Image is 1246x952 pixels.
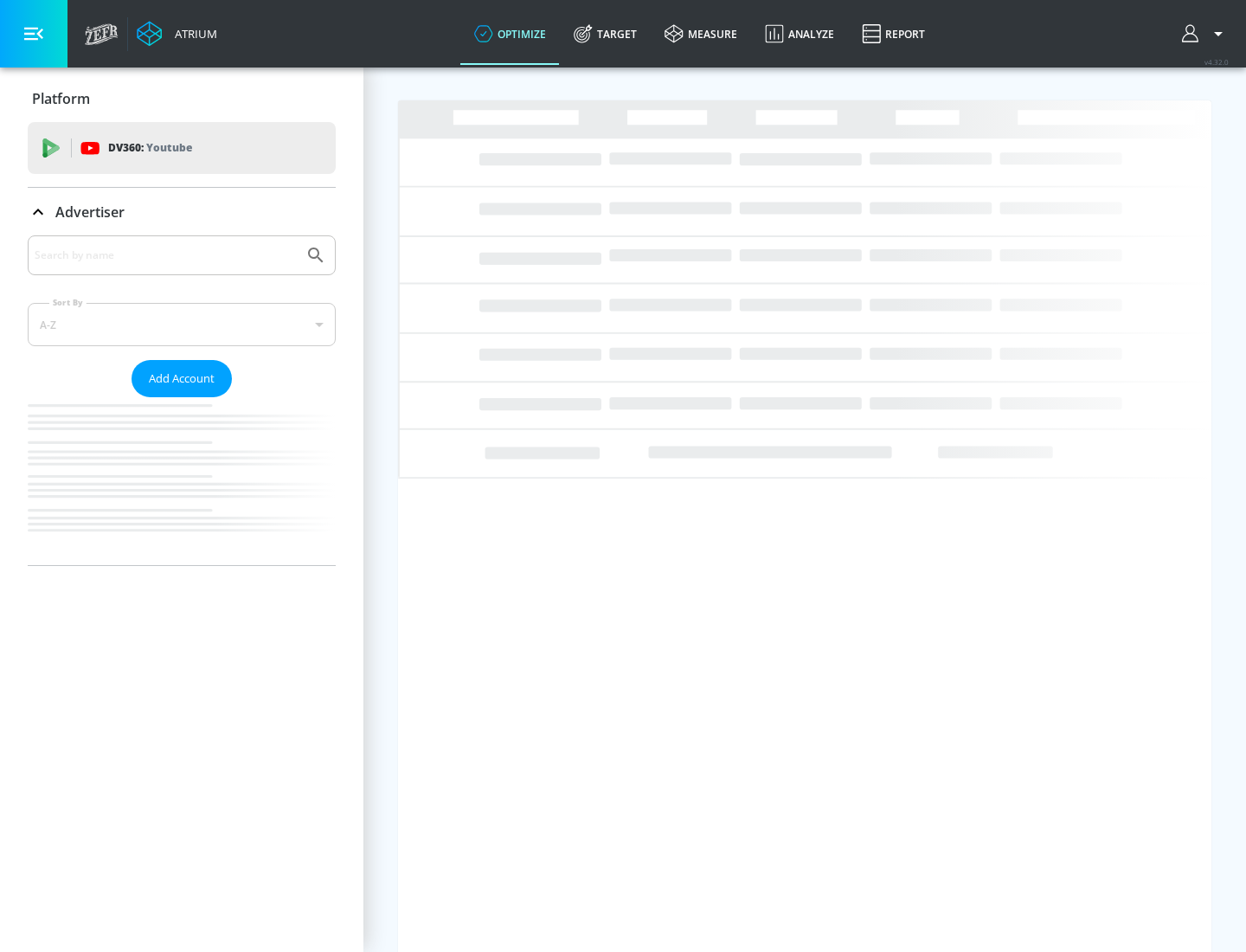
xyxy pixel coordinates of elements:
[848,3,939,65] a: Report
[560,3,651,65] a: Target
[651,3,751,65] a: measure
[28,397,336,565] nav: list of Advertiser
[146,138,192,157] p: Youtube
[32,89,90,108] p: Platform
[751,3,848,65] a: Analyze
[55,203,125,222] p: Advertiser
[460,3,560,65] a: optimize
[28,122,336,174] div: DV360: Youtube
[108,138,192,158] p: DV360:
[28,235,336,565] div: Advertiser
[49,297,87,308] label: Sort By
[149,369,215,389] span: Add Account
[168,26,217,42] div: Atrium
[137,21,217,47] a: Atrium
[28,303,336,346] div: A-Z
[35,244,297,267] input: Search by name
[28,74,336,123] div: Platform
[1204,57,1229,67] span: v 4.32.0
[28,188,336,236] div: Advertiser
[132,360,232,397] button: Add Account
